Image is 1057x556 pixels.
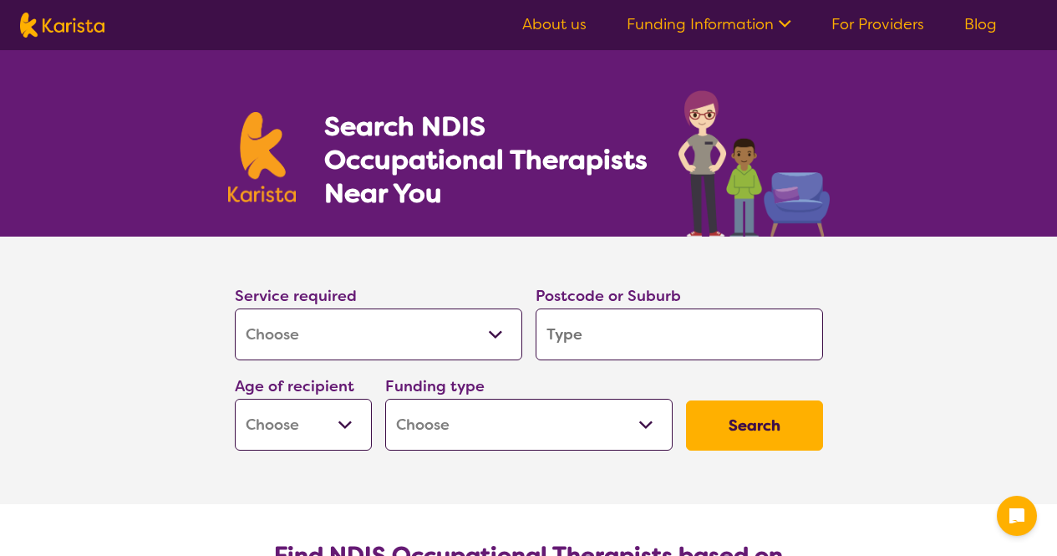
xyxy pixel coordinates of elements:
[627,14,791,34] a: Funding Information
[235,286,357,306] label: Service required
[964,14,997,34] a: Blog
[235,376,354,396] label: Age of recipient
[385,376,485,396] label: Funding type
[536,286,681,306] label: Postcode or Suburb
[20,13,104,38] img: Karista logo
[686,400,823,451] button: Search
[831,14,924,34] a: For Providers
[324,110,649,210] h1: Search NDIS Occupational Therapists Near You
[678,90,830,237] img: occupational-therapy
[536,309,823,360] input: Type
[522,14,587,34] a: About us
[228,112,297,202] img: Karista logo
